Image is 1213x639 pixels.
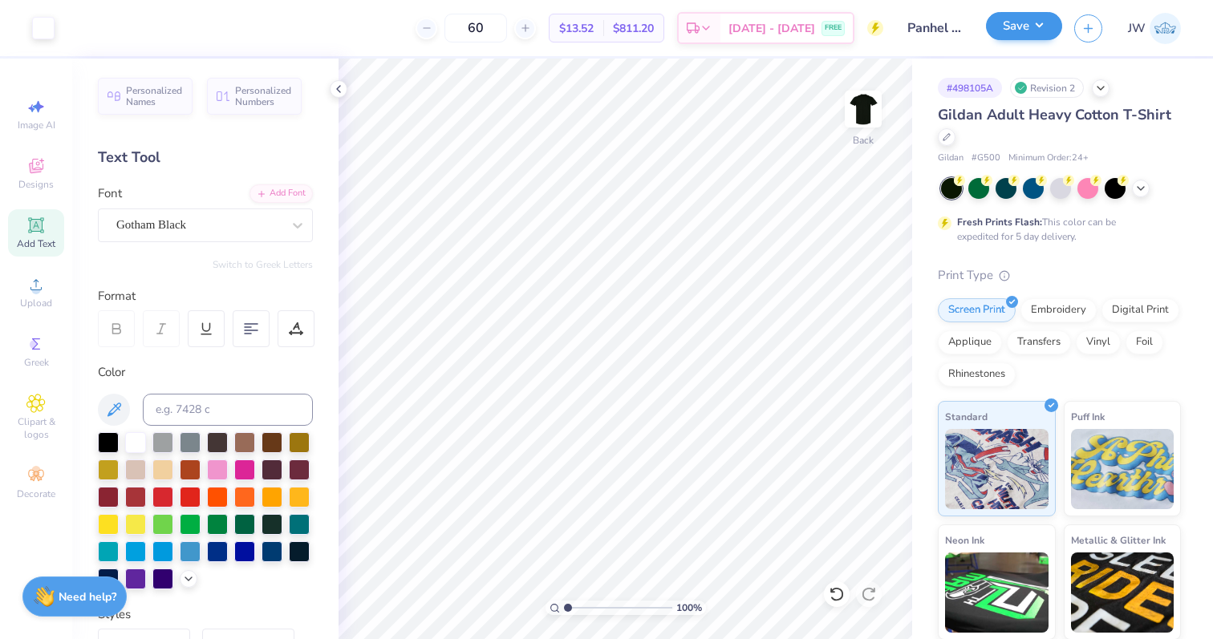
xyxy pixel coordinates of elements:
div: Styles [98,605,313,624]
div: Back [853,133,874,148]
span: Gildan [938,152,964,165]
span: FREE [825,22,842,34]
input: Untitled Design [895,12,974,44]
div: Vinyl [1076,330,1121,354]
span: 100 % [676,601,702,615]
span: $13.52 [559,20,594,37]
span: $811.20 [613,20,654,37]
img: Puff Ink [1071,429,1174,509]
div: Revision 2 [1010,78,1084,98]
span: Puff Ink [1071,408,1105,425]
span: Add Text [17,237,55,250]
img: Neon Ink [945,552,1049,633]
button: Switch to Greek Letters [213,258,313,271]
div: Format [98,287,314,305]
img: Jane White [1150,13,1181,44]
span: JW [1128,19,1146,38]
img: Metallic & Glitter Ink [1071,552,1174,633]
span: Standard [945,408,988,425]
div: Embroidery [1020,298,1097,322]
span: Personalized Names [126,85,183,107]
a: JW [1128,13,1181,44]
div: Digital Print [1101,298,1179,322]
span: [DATE] - [DATE] [728,20,815,37]
div: Print Type [938,266,1181,285]
div: # 498105A [938,78,1002,98]
label: Font [98,184,122,203]
div: Screen Print [938,298,1016,322]
span: Image AI [18,119,55,131]
span: Upload [20,297,52,309]
div: Foil [1126,330,1163,354]
span: Personalized Numbers [235,85,292,107]
span: # G500 [972,152,1000,165]
div: Add Font [249,184,313,203]
input: e.g. 7428 c [143,394,313,426]
img: Standard [945,429,1049,509]
div: This color can be expedited for 5 day delivery. [957,215,1154,244]
img: Back [847,93,879,125]
input: – – [444,14,507,42]
span: Neon Ink [945,532,984,548]
strong: Need help? [59,589,116,605]
div: Transfers [1007,330,1071,354]
div: Rhinestones [938,362,1016,386]
span: Designs [18,178,54,191]
span: Greek [24,356,49,369]
span: Decorate [17,487,55,500]
button: Save [986,12,1062,40]
span: Metallic & Glitter Ink [1071,532,1166,548]
span: Gildan Adult Heavy Cotton T-Shirt [938,105,1171,124]
div: Color [98,363,313,382]
div: Text Tool [98,147,313,168]
strong: Fresh Prints Flash: [957,216,1042,229]
span: Clipart & logos [8,415,64,441]
div: Applique [938,330,1002,354]
span: Minimum Order: 24 + [1008,152,1089,165]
